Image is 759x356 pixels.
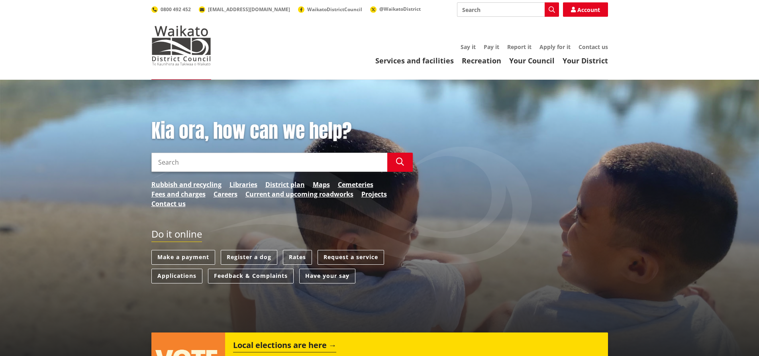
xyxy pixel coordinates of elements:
a: Cemeteries [338,180,373,189]
a: Have your say [299,269,355,283]
a: Contact us [151,199,186,208]
h1: Kia ora, how can we help? [151,120,413,143]
a: @WaikatoDistrict [370,6,421,12]
input: Search input [457,2,559,17]
span: WaikatoDistrictCouncil [307,6,362,13]
a: 0800 492 452 [151,6,191,13]
a: Report it [507,43,531,51]
a: Maps [313,180,330,189]
a: Projects [361,189,387,199]
a: Current and upcoming roadworks [245,189,353,199]
img: Waikato District Council - Te Kaunihera aa Takiwaa o Waikato [151,26,211,65]
input: Search input [151,153,387,172]
a: Feedback & Complaints [208,269,294,283]
a: Services and facilities [375,56,454,65]
h2: Local elections are here [233,340,336,352]
a: Applications [151,269,202,283]
a: Your District [563,56,608,65]
a: [EMAIL_ADDRESS][DOMAIN_NAME] [199,6,290,13]
a: Fees and charges [151,189,206,199]
a: Apply for it [539,43,571,51]
a: Make a payment [151,250,215,265]
a: Pay it [484,43,499,51]
a: Rubbish and recycling [151,180,222,189]
a: Say it [461,43,476,51]
a: Your Council [509,56,555,65]
a: Request a service [318,250,384,265]
span: @WaikatoDistrict [379,6,421,12]
a: Contact us [579,43,608,51]
a: Account [563,2,608,17]
a: Careers [214,189,237,199]
a: Rates [283,250,312,265]
a: District plan [265,180,305,189]
h2: Do it online [151,228,202,242]
span: [EMAIL_ADDRESS][DOMAIN_NAME] [208,6,290,13]
a: Register a dog [221,250,277,265]
a: WaikatoDistrictCouncil [298,6,362,13]
span: 0800 492 452 [161,6,191,13]
a: Libraries [229,180,257,189]
a: Recreation [462,56,501,65]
